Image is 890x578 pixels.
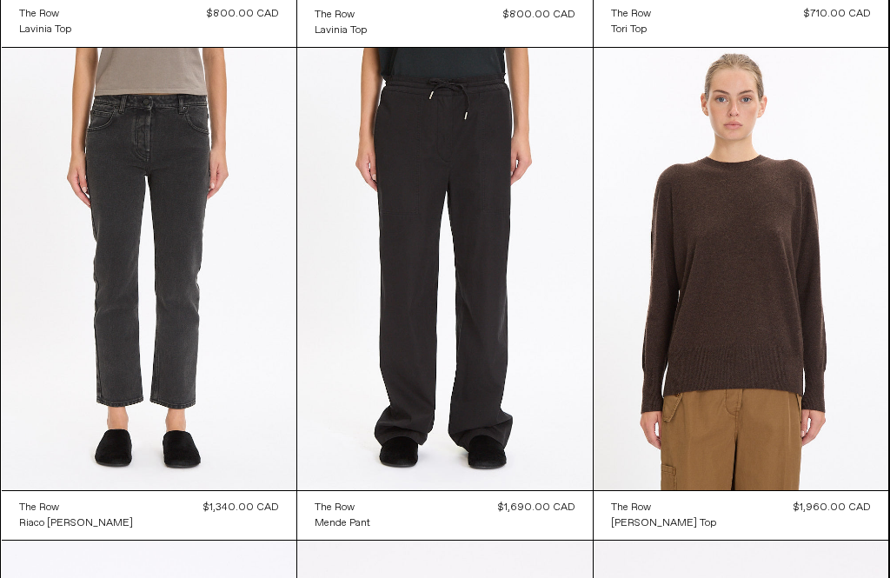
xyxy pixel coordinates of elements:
div: $1,690.00 CAD [498,500,575,515]
a: Tori Top [611,22,651,37]
img: The Row Mende Pant in black [297,48,593,491]
div: $800.00 CAD [207,6,279,22]
div: $800.00 CAD [503,7,575,23]
div: [PERSON_NAME] Top [611,516,716,531]
div: Riaco [PERSON_NAME] [19,516,133,531]
div: The Row [611,7,651,22]
div: Tori Top [611,23,647,37]
a: The Row [611,500,716,515]
a: The Row [19,500,133,515]
a: Lavinia Top [315,23,367,38]
a: The Row [19,6,71,22]
div: The Row [315,501,355,515]
div: $1,960.00 CAD [794,500,871,515]
img: The Row Riaco Jean in faded black [2,48,297,490]
div: The Row [19,7,59,22]
a: The Row [315,500,370,515]
a: Riaco [PERSON_NAME] [19,515,133,531]
div: Mende Pant [315,516,370,531]
div: $710.00 CAD [804,6,871,22]
a: The Row [611,6,651,22]
a: [PERSON_NAME] Top [611,515,716,531]
div: Lavinia Top [19,23,71,37]
div: The Row [19,501,59,515]
div: the row [315,8,355,23]
div: $1,340.00 CAD [203,500,279,515]
a: the row [315,7,367,23]
a: Lavinia Top [19,22,71,37]
img: The Row Leilani Top [594,48,889,490]
a: Mende Pant [315,515,370,531]
div: The Row [611,501,651,515]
